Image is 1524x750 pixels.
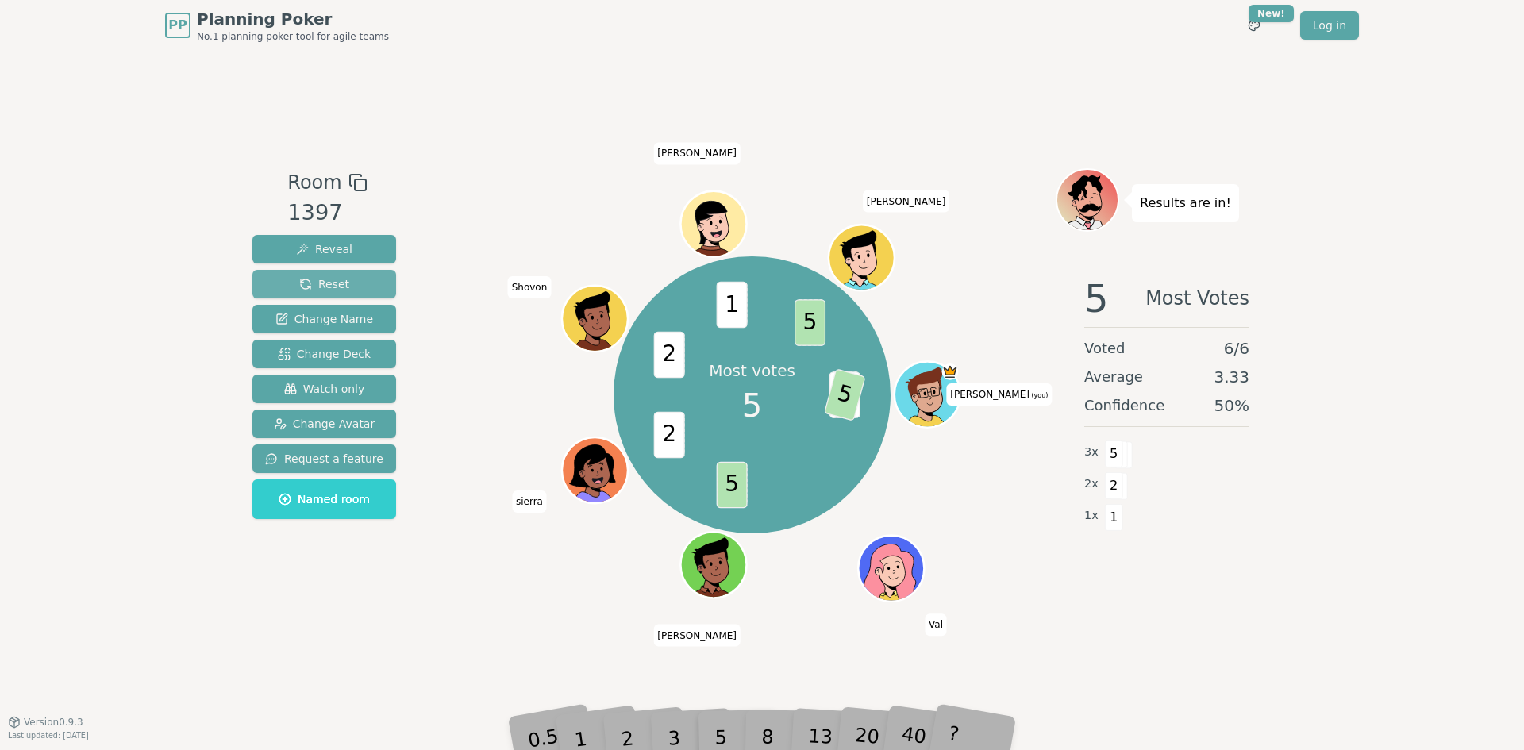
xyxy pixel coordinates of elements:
[252,270,396,298] button: Reset
[274,416,375,432] span: Change Avatar
[197,8,389,30] span: Planning Poker
[1084,475,1099,493] span: 2 x
[279,491,370,507] span: Named room
[1105,504,1123,531] span: 1
[252,235,396,263] button: Reveal
[742,382,762,429] span: 5
[252,375,396,403] button: Watch only
[512,490,547,513] span: Click to change your name
[795,299,825,346] span: 5
[709,360,795,382] p: Most votes
[1084,444,1099,461] span: 3 x
[716,282,747,329] span: 1
[168,16,187,35] span: PP
[299,276,349,292] span: Reset
[896,363,958,425] button: Click to change your avatar
[1084,279,1109,317] span: 5
[653,412,684,459] span: 2
[252,479,396,519] button: Named room
[1300,11,1359,40] a: Log in
[287,197,367,229] div: 1397
[1249,5,1294,22] div: New!
[508,276,552,298] span: Click to change your name
[252,305,396,333] button: Change Name
[278,346,371,362] span: Change Deck
[946,383,1052,406] span: Click to change your name
[863,190,950,213] span: Click to change your name
[287,168,341,197] span: Room
[1105,472,1123,499] span: 2
[1029,392,1049,399] span: (you)
[941,363,958,380] span: spencer is the host
[8,716,83,729] button: Version0.9.3
[1140,192,1231,214] p: Results are in!
[1214,366,1249,388] span: 3.33
[197,30,389,43] span: No.1 planning poker tool for agile teams
[1240,11,1268,40] button: New!
[653,332,684,379] span: 2
[653,143,741,165] span: Click to change your name
[8,731,89,740] span: Last updated: [DATE]
[1224,337,1249,360] span: 6 / 6
[1084,507,1099,525] span: 1 x
[716,462,747,509] span: 5
[925,614,947,637] span: Click to change your name
[265,451,383,467] span: Request a feature
[252,340,396,368] button: Change Deck
[275,311,373,327] span: Change Name
[252,410,396,438] button: Change Avatar
[1084,366,1143,388] span: Average
[653,625,741,647] span: Click to change your name
[1084,337,1126,360] span: Voted
[252,444,396,473] button: Request a feature
[1084,394,1164,417] span: Confidence
[24,716,83,729] span: Version 0.9.3
[1214,394,1249,417] span: 50 %
[1145,279,1249,317] span: Most Votes
[1105,440,1123,467] span: 5
[284,381,365,397] span: Watch only
[165,8,389,43] a: PPPlanning PokerNo.1 planning poker tool for agile teams
[823,368,865,421] span: 5
[296,241,352,257] span: Reveal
